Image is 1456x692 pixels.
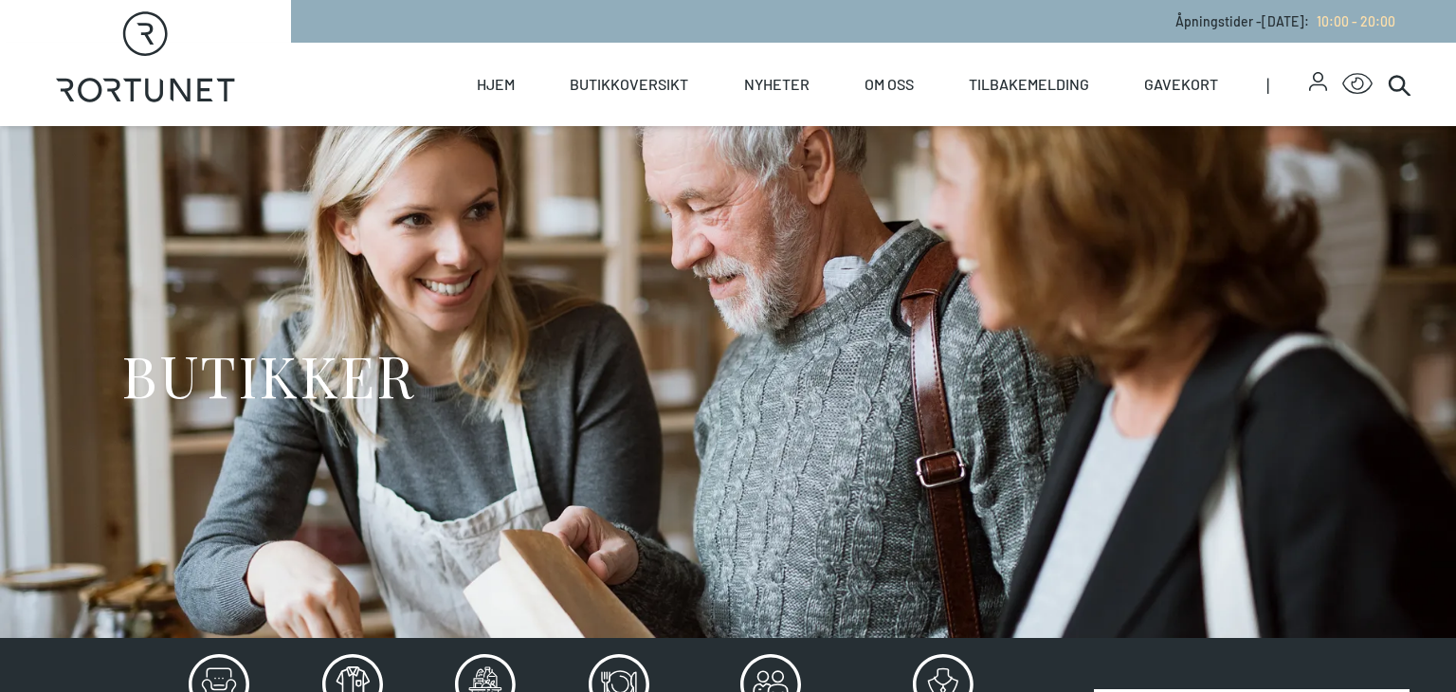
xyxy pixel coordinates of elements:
[1342,69,1373,100] button: Open Accessibility Menu
[121,339,414,410] h1: BUTIKKER
[864,43,914,126] a: Om oss
[477,43,515,126] a: Hjem
[1144,43,1218,126] a: Gavekort
[1309,13,1395,29] a: 10:00 - 20:00
[1175,11,1395,31] p: Åpningstider - [DATE] :
[1317,13,1395,29] span: 10:00 - 20:00
[570,43,688,126] a: Butikkoversikt
[1266,43,1309,126] span: |
[744,43,810,126] a: Nyheter
[969,43,1089,126] a: Tilbakemelding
